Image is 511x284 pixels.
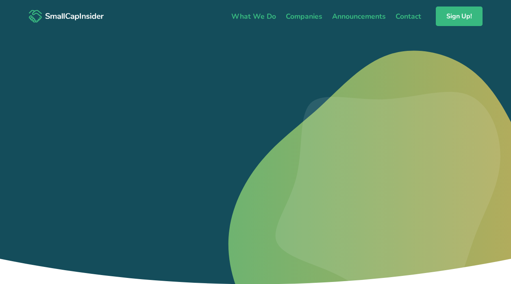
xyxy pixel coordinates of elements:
a: What We Do [226,8,281,25]
a: Contact [391,8,426,25]
a: Companies [281,8,327,25]
img: SmallCapInsider [29,10,104,23]
a: Announcements [327,8,391,25]
a: Sign Up! [436,7,483,26]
